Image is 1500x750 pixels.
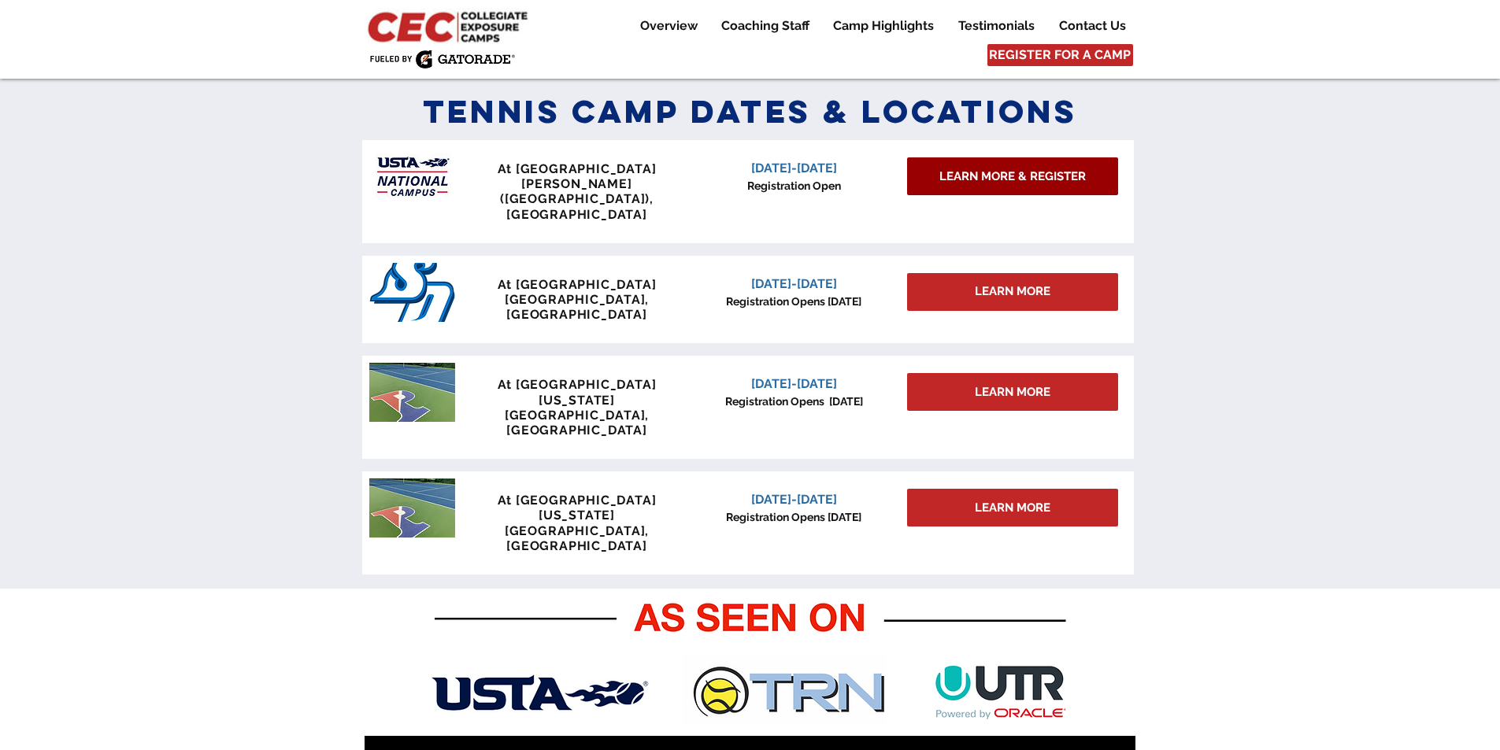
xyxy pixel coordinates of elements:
p: Overview [632,17,706,35]
span: Registration Opens [DATE] [725,395,863,408]
img: Fueled by Gatorade.png [369,50,515,68]
a: LEARN MORE & REGISTER [907,157,1118,195]
a: LEARN MORE [907,489,1118,526]
span: LEARN MORE [975,283,1050,300]
span: [DATE]-[DATE] [751,376,837,391]
span: [DATE]-[DATE] [751,161,837,175]
span: At [GEOGRAPHIC_DATA][US_STATE] [498,493,657,523]
span: REGISTER FOR A CAMP [989,46,1131,64]
a: Testimonials [946,17,1046,35]
span: [PERSON_NAME] ([GEOGRAPHIC_DATA]), [GEOGRAPHIC_DATA] [500,176,654,221]
img: CEC Logo Primary_edited.jpg [365,8,535,44]
a: LEARN MORE [907,373,1118,411]
span: LEARN MORE [975,500,1050,516]
a: Camp Highlights [821,17,946,35]
span: [GEOGRAPHIC_DATA], [GEOGRAPHIC_DATA] [505,292,649,322]
img: penn tennis courts with logo.jpeg [369,363,455,422]
a: Contact Us [1047,17,1137,35]
span: LEARN MORE [975,384,1050,401]
img: USTA Campus image_edited.jpg [369,147,455,206]
span: [GEOGRAPHIC_DATA], [GEOGRAPHIC_DATA] [505,523,649,553]
p: Coaching Staff [713,17,817,35]
nav: Site [617,17,1137,35]
span: [DATE]-[DATE] [751,276,837,291]
span: Registration Opens [DATE] [726,295,861,308]
span: At [GEOGRAPHIC_DATA] [498,277,657,292]
a: REGISTER FOR A CAMP [987,44,1133,66]
img: San_Diego_Toreros_logo.png [369,263,455,322]
span: Registration Opens [DATE] [726,511,861,523]
a: Overview [628,17,709,35]
span: LEARN MORE & REGISTER [939,168,1086,185]
a: Coaching Staff [709,17,820,35]
img: penn tennis courts with logo.jpeg [369,478,455,538]
div: LEARN MORE [907,273,1118,311]
img: As Seen On CEC .png [429,595,1071,726]
p: Contact Us [1051,17,1134,35]
span: At [GEOGRAPHIC_DATA][US_STATE] [498,377,657,407]
span: At [GEOGRAPHIC_DATA] [498,161,657,176]
span: Tennis Camp Dates & Locations [423,91,1078,131]
span: [GEOGRAPHIC_DATA], [GEOGRAPHIC_DATA] [505,408,649,438]
span: Registration Open [747,179,841,192]
span: [DATE]-[DATE] [751,492,837,507]
p: Camp Highlights [825,17,942,35]
p: Testimonials [950,17,1043,35]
